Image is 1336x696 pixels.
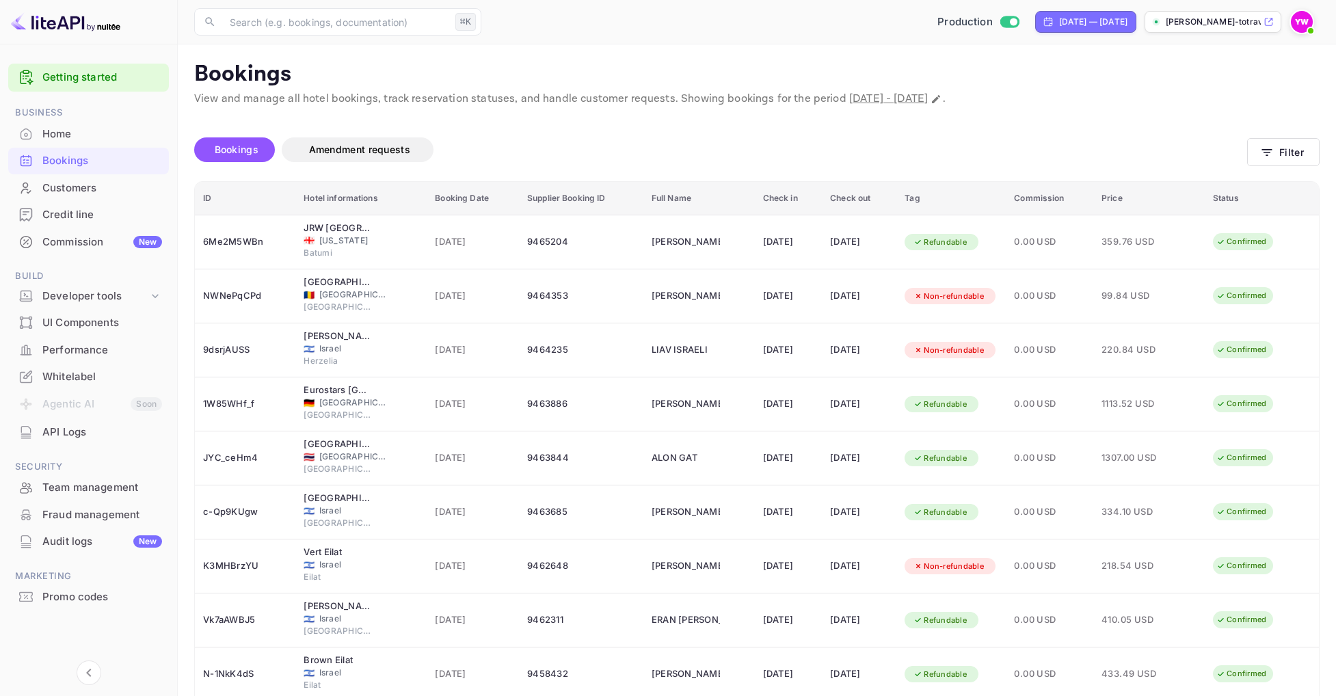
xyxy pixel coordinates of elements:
span: [DATE] [435,235,511,250]
span: [DATE] [435,667,511,682]
div: Fraud management [8,502,169,528]
span: Amendment requests [309,144,410,155]
div: [DATE] [763,285,814,307]
div: 9464353 [527,285,635,307]
span: Israel [319,613,388,625]
div: ELINOR SABAG [652,285,720,307]
span: [US_STATE] [319,235,388,247]
a: Team management [8,474,169,500]
span: Israel [304,615,315,624]
a: Audit logsNew [8,528,169,554]
div: UI Components [42,315,162,331]
p: View and manage all hotel bookings, track reservation statuses, and handle customer requests. Sho... [194,91,1320,107]
div: Refundable [905,234,976,251]
div: Developer tools [8,284,169,308]
div: N-1NkK4dS [203,663,287,685]
span: [GEOGRAPHIC_DATA] [304,409,372,421]
span: Production [937,14,993,30]
div: 9463685 [527,501,635,523]
div: Performance [8,337,169,364]
div: Developer tools [42,289,148,304]
span: 0.00 USD [1014,667,1085,682]
div: [DATE] [763,339,814,361]
span: 220.84 USD [1101,343,1170,358]
span: [GEOGRAPHIC_DATA] [304,463,372,475]
th: Status [1205,182,1319,215]
span: 0.00 USD [1014,505,1085,520]
div: Refundable [905,666,976,683]
div: Confirmed [1207,611,1275,628]
span: 410.05 USD [1101,613,1170,628]
div: Promo codes [42,589,162,605]
div: Credit line [42,207,162,223]
input: Search (e.g. bookings, documentation) [222,8,450,36]
p: [PERSON_NAME]-totravel... [1166,16,1261,28]
div: [DATE] — [DATE] [1059,16,1127,28]
a: Home [8,121,169,146]
div: Confirmed [1207,449,1275,466]
th: Commission [1006,182,1093,215]
span: 0.00 USD [1014,289,1085,304]
a: Credit line [8,202,169,227]
div: LIAV ISRAELI [652,339,720,361]
span: [GEOGRAPHIC_DATA] [319,397,388,409]
div: Refundable [905,396,976,413]
span: Germany [304,399,315,407]
span: Israel [304,669,315,678]
span: Romania [304,291,315,299]
div: AVRAHAM MOYAL [652,555,720,577]
div: Getting started [8,64,169,92]
span: Build [8,269,169,284]
div: Credit line [8,202,169,228]
span: 0.00 USD [1014,451,1085,466]
div: Fraud management [42,507,162,523]
div: Refundable [905,612,976,629]
div: Vk7aAWBJ5 [203,609,287,631]
div: JRW Welmond Hotel & Casino Batumi [304,222,372,235]
span: Bookings [215,144,258,155]
span: Israel [319,667,388,679]
div: Confirmed [1207,557,1275,574]
div: [DATE] [830,393,888,415]
div: account-settings tabs [194,137,1247,162]
div: K3MHBrzYU [203,555,287,577]
div: Mandarin Oriental, Bangkok [304,438,372,451]
div: [DATE] [830,231,888,253]
div: Brown Eilat [304,654,372,667]
div: David InterContinental Tel Aviv, an IHG Hotel [304,600,372,613]
a: Customers [8,175,169,200]
div: Confirmed [1207,287,1275,304]
div: [DATE] [830,447,888,469]
a: UI Components [8,310,169,335]
div: [DATE] [830,339,888,361]
a: API Logs [8,419,169,444]
div: 9465204 [527,231,635,253]
span: Eilat [304,679,372,691]
span: 218.54 USD [1101,559,1170,574]
th: Full Name [643,182,755,215]
div: UI Components [8,310,169,336]
span: Batumi [304,247,372,259]
div: Non-refundable [905,288,993,305]
th: Check in [755,182,823,215]
div: 9462311 [527,609,635,631]
div: [DATE] [763,393,814,415]
img: LiteAPI logo [11,11,120,33]
span: [DATE] [435,505,511,520]
span: Israel [304,345,315,353]
div: Audit logsNew [8,528,169,555]
button: Change date range [929,92,943,106]
span: 99.84 USD [1101,289,1170,304]
span: Israel [319,559,388,571]
div: Hotel Venezia by ZEUS International [304,276,372,289]
div: Eurostars Berlin [304,384,372,397]
a: Fraud management [8,502,169,527]
div: [DATE] [763,609,814,631]
span: [DATE] [435,397,511,412]
div: Team management [8,474,169,501]
div: API Logs [8,419,169,446]
div: 9463886 [527,393,635,415]
span: Israel [319,343,388,355]
div: [DATE] [763,501,814,523]
span: 359.76 USD [1101,235,1170,250]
